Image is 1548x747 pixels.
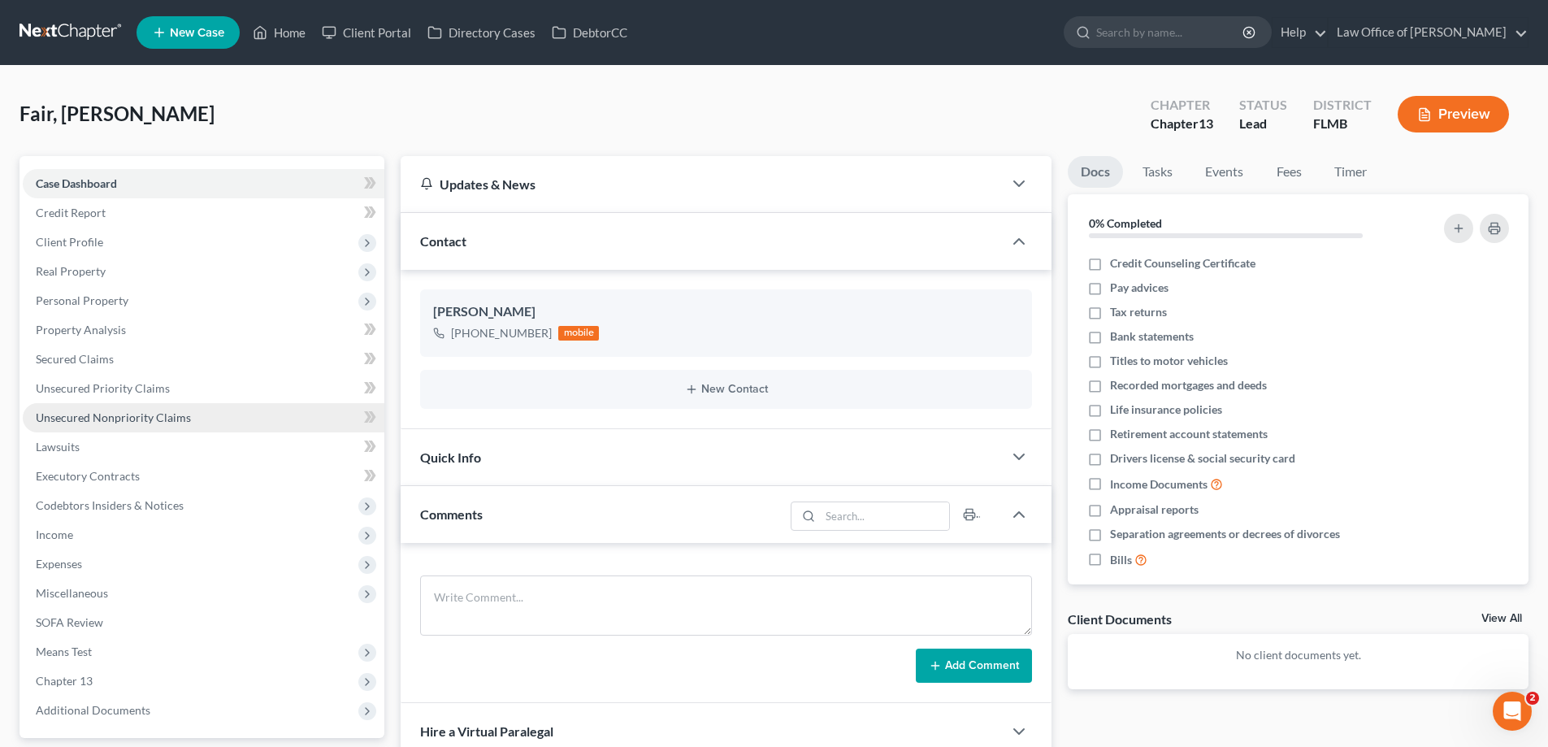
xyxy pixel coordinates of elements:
[420,450,481,465] span: Quick Info
[1110,255,1255,271] span: Credit Counseling Certificate
[245,18,314,47] a: Home
[36,703,150,717] span: Additional Documents
[1273,18,1327,47] a: Help
[23,345,384,374] a: Secured Claims
[451,325,552,341] div: [PHONE_NUMBER]
[23,315,384,345] a: Property Analysis
[1329,18,1528,47] a: Law Office of [PERSON_NAME]
[23,374,384,403] a: Unsecured Priority Claims
[23,198,384,228] a: Credit Report
[36,469,140,483] span: Executory Contracts
[1110,353,1228,369] span: Titles to motor vehicles
[36,235,103,249] span: Client Profile
[420,723,553,739] span: Hire a Virtual Paralegal
[36,381,170,395] span: Unsecured Priority Claims
[916,649,1032,683] button: Add Comment
[36,674,93,688] span: Chapter 13
[36,586,108,600] span: Miscellaneous
[558,326,599,341] div: mobile
[36,323,126,337] span: Property Analysis
[23,169,384,198] a: Case Dashboard
[36,293,128,307] span: Personal Property
[1081,647,1515,663] p: No client documents yet.
[1096,17,1245,47] input: Search by name...
[419,18,544,47] a: Directory Cases
[1313,115,1372,133] div: FLMB
[1321,156,1380,188] a: Timer
[36,440,80,454] span: Lawsuits
[36,498,184,512] span: Codebtors Insiders & Notices
[1481,613,1522,624] a: View All
[1110,304,1167,320] span: Tax returns
[1089,216,1162,230] strong: 0% Completed
[1493,692,1532,731] iframe: Intercom live chat
[433,302,1019,322] div: [PERSON_NAME]
[1239,96,1287,115] div: Status
[1151,115,1213,133] div: Chapter
[23,608,384,637] a: SOFA Review
[1110,280,1169,296] span: Pay advices
[36,557,82,571] span: Expenses
[36,264,106,278] span: Real Property
[170,27,224,39] span: New Case
[1398,96,1509,132] button: Preview
[36,352,114,366] span: Secured Claims
[1151,96,1213,115] div: Chapter
[1239,115,1287,133] div: Lead
[36,176,117,190] span: Case Dashboard
[1110,526,1340,542] span: Separation agreements or decrees of divorces
[1199,115,1213,131] span: 13
[1068,156,1123,188] a: Docs
[36,645,92,658] span: Means Test
[433,383,1019,396] button: New Contact
[1068,610,1172,628] div: Client Documents
[1526,692,1539,705] span: 2
[1192,156,1256,188] a: Events
[420,233,466,249] span: Contact
[1110,502,1199,518] span: Appraisal reports
[1110,377,1267,393] span: Recorded mortgages and deeds
[36,528,73,541] span: Income
[1263,156,1315,188] a: Fees
[23,403,384,432] a: Unsecured Nonpriority Claims
[821,502,950,530] input: Search...
[1110,552,1132,568] span: Bills
[23,462,384,491] a: Executory Contracts
[314,18,419,47] a: Client Portal
[36,410,191,424] span: Unsecured Nonpriority Claims
[1110,426,1268,442] span: Retirement account statements
[36,615,103,629] span: SOFA Review
[1313,96,1372,115] div: District
[544,18,635,47] a: DebtorCC
[1110,328,1194,345] span: Bank statements
[23,432,384,462] a: Lawsuits
[420,176,983,193] div: Updates & News
[1110,450,1295,467] span: Drivers license & social security card
[1110,476,1208,493] span: Income Documents
[420,506,483,522] span: Comments
[1110,402,1222,418] span: Life insurance policies
[36,206,106,219] span: Credit Report
[1130,156,1186,188] a: Tasks
[20,102,215,125] span: Fair, [PERSON_NAME]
